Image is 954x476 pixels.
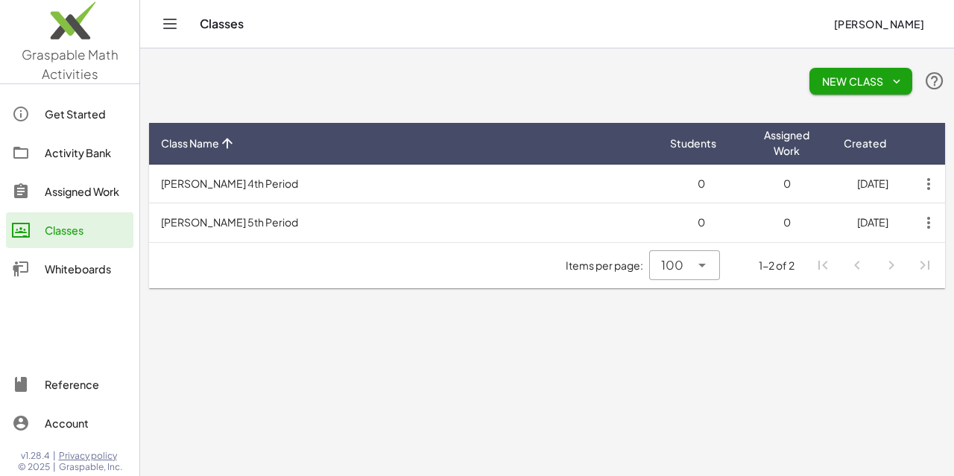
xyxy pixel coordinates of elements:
a: Get Started [6,96,133,132]
td: [PERSON_NAME] 4th Period [149,165,658,203]
a: Assigned Work [6,174,133,209]
div: Account [45,414,127,432]
span: Graspable, Inc. [59,461,122,473]
td: [DATE] [830,203,915,242]
button: Toggle navigation [158,12,182,36]
a: Privacy policy [59,450,122,462]
span: Items per page: [566,258,649,273]
div: Reference [45,375,127,393]
td: [DATE] [830,165,915,203]
a: Account [6,405,133,441]
button: New Class [809,68,912,95]
a: Classes [6,212,133,248]
button: [PERSON_NAME] [821,10,936,37]
span: v1.28.4 [21,450,50,462]
div: Classes [45,221,127,239]
span: Students [670,136,716,151]
td: [PERSON_NAME] 5th Period [149,203,658,242]
span: | [53,450,56,462]
span: © 2025 [18,461,50,473]
div: Whiteboards [45,260,127,278]
div: Get Started [45,105,127,123]
div: Activity Bank [45,144,127,162]
span: [PERSON_NAME] [833,17,924,31]
span: Assigned Work [756,127,818,159]
span: | [53,461,56,473]
a: Reference [6,366,133,402]
span: 0 [783,215,791,229]
a: Whiteboards [6,251,133,287]
span: Graspable Math Activities [22,46,119,82]
td: 0 [658,203,744,242]
nav: Pagination Navigation [806,249,942,283]
td: 0 [658,165,744,203]
a: Activity Bank [6,135,133,171]
span: 100 [661,256,683,274]
div: 1-2 of 2 [759,258,795,273]
span: Class Name [161,136,219,151]
span: New Class [821,74,900,88]
div: Assigned Work [45,183,127,200]
span: 0 [783,177,791,190]
span: Created [844,136,886,151]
